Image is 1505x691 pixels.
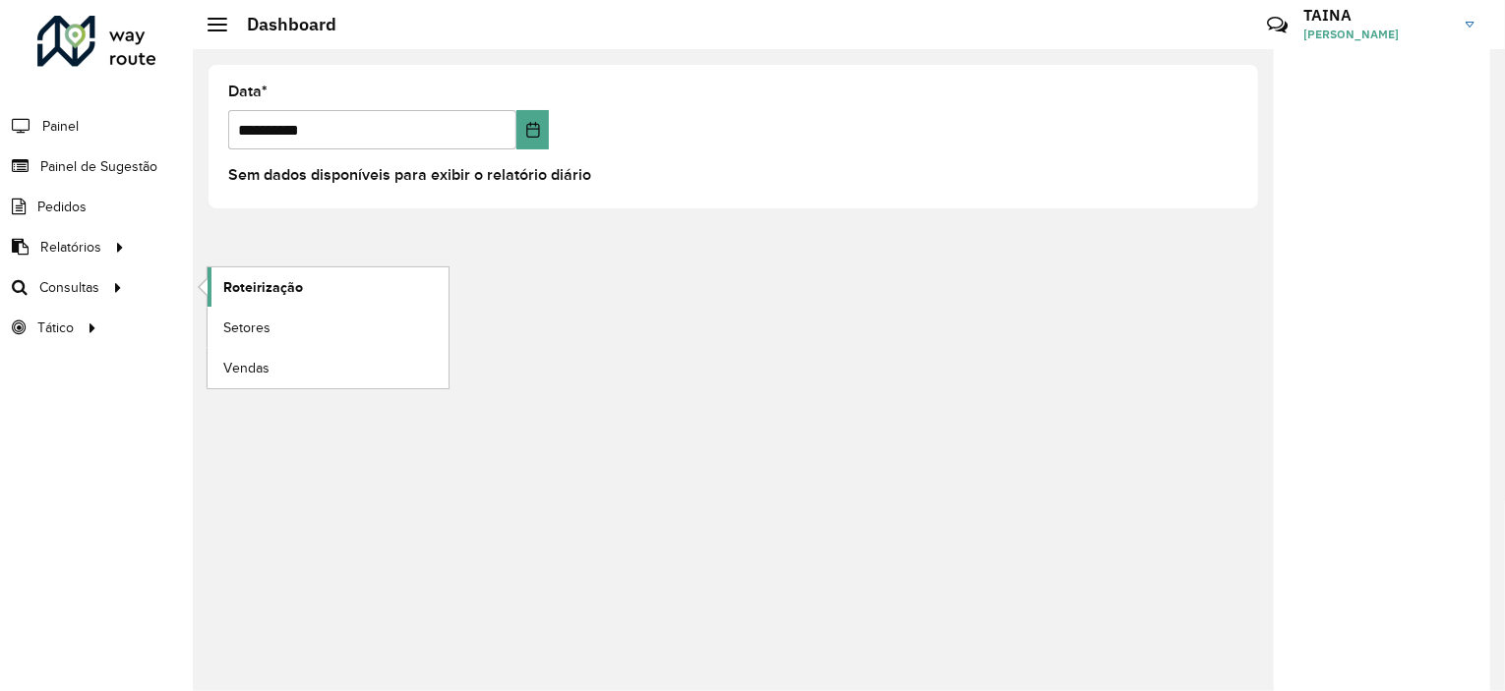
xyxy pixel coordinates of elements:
[227,14,336,35] h2: Dashboard
[37,317,74,338] span: Tático
[39,277,99,298] span: Consultas
[223,277,303,298] span: Roteirização
[40,156,157,177] span: Painel de Sugestão
[1303,6,1451,25] h3: TAINA
[1256,4,1298,46] a: Contato Rápido
[40,237,101,258] span: Relatórios
[228,163,591,187] label: Sem dados disponíveis para exibir o relatório diário
[1303,26,1451,43] span: [PERSON_NAME]
[228,80,268,103] label: Data
[516,110,550,149] button: Choose Date
[42,116,79,137] span: Painel
[223,317,271,338] span: Setores
[208,267,449,307] a: Roteirização
[208,348,449,387] a: Vendas
[37,197,87,217] span: Pedidos
[208,308,449,347] a: Setores
[223,358,270,378] span: Vendas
